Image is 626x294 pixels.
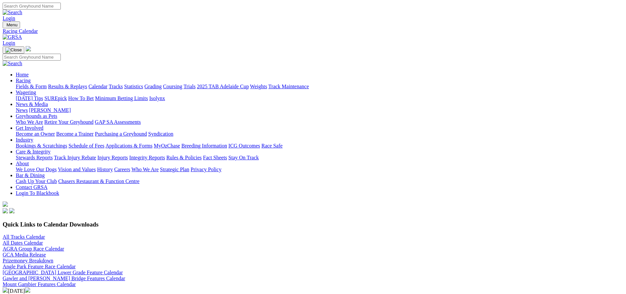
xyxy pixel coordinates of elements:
[3,281,76,287] a: Mount Gambier Features Calendar
[88,84,107,89] a: Calendar
[3,46,24,54] button: Toggle navigation
[3,240,43,246] a: All Dates Calendar
[148,131,173,137] a: Syndication
[131,167,159,172] a: Who We Are
[16,137,33,143] a: Industry
[166,155,202,160] a: Rules & Policies
[25,287,30,293] img: chevron-right-pager-white.svg
[16,107,623,113] div: News & Media
[16,149,51,154] a: Care & Integrity
[9,208,14,213] img: twitter.svg
[3,264,76,269] a: Angle Park Feature Race Calendar
[16,90,36,95] a: Wagering
[154,143,180,148] a: MyOzChase
[16,155,53,160] a: Stewards Reports
[3,61,22,67] img: Search
[3,208,8,213] img: facebook.svg
[56,131,94,137] a: Become a Trainer
[163,84,182,89] a: Coursing
[16,119,43,125] a: Who We Are
[109,84,123,89] a: Tracks
[250,84,267,89] a: Weights
[58,178,139,184] a: Chasers Restaurant & Function Centre
[228,143,260,148] a: ICG Outcomes
[16,131,623,137] div: Get Involved
[16,178,57,184] a: Cash Up Your Club
[3,34,22,40] img: GRSA
[16,95,43,101] a: [DATE] Tips
[16,167,623,173] div: About
[16,167,57,172] a: We Love Our Dogs
[68,143,104,148] a: Schedule of Fees
[3,10,22,15] img: Search
[16,184,47,190] a: Contact GRSA
[5,47,22,53] img: Close
[203,155,227,160] a: Fact Sheets
[3,258,53,263] a: Prizemoney Breakdown
[3,252,46,257] a: GCA Media Release
[16,78,31,83] a: Racing
[16,84,623,90] div: Racing
[58,167,96,172] a: Vision and Values
[16,173,45,178] a: Bar & Dining
[3,287,623,294] div: [DATE]
[97,155,128,160] a: Injury Reports
[7,22,17,27] span: Menu
[268,84,309,89] a: Track Maintenance
[3,287,8,293] img: chevron-left-pager-white.svg
[16,95,623,101] div: Wagering
[26,46,31,51] img: logo-grsa-white.png
[3,221,623,228] h3: Quick Links to Calendar Downloads
[16,190,59,196] a: Login To Blackbook
[16,131,55,137] a: Become an Owner
[16,113,57,119] a: Greyhounds as Pets
[16,178,623,184] div: Bar & Dining
[3,40,15,46] a: Login
[145,84,162,89] a: Grading
[114,167,130,172] a: Careers
[3,234,45,240] a: All Tracks Calendar
[3,276,125,281] a: Gawler and [PERSON_NAME] Bridge Features Calendar
[183,84,196,89] a: Trials
[3,246,64,252] a: AGRA Group Race Calendar
[44,95,67,101] a: SUREpick
[3,28,623,34] a: Racing Calendar
[16,84,47,89] a: Fields & Form
[129,155,165,160] a: Integrity Reports
[95,131,147,137] a: Purchasing a Greyhound
[3,15,15,21] a: Login
[3,270,123,275] a: [GEOGRAPHIC_DATA] Lower Grade Feature Calendar
[29,107,71,113] a: [PERSON_NAME]
[95,95,148,101] a: Minimum Betting Limits
[16,72,29,77] a: Home
[44,119,94,125] a: Retire Your Greyhound
[191,167,221,172] a: Privacy Policy
[261,143,282,148] a: Race Safe
[181,143,227,148] a: Breeding Information
[197,84,249,89] a: 2025 TAB Adelaide Cup
[54,155,96,160] a: Track Injury Rebate
[105,143,152,148] a: Applications & Forms
[228,155,259,160] a: Stay On Track
[16,155,623,161] div: Care & Integrity
[3,54,61,61] input: Search
[160,167,189,172] a: Strategic Plan
[16,119,623,125] div: Greyhounds as Pets
[97,167,113,172] a: History
[16,125,43,131] a: Get Involved
[16,161,29,166] a: About
[95,119,141,125] a: GAP SA Assessments
[3,201,8,207] img: logo-grsa-white.png
[48,84,87,89] a: Results & Replays
[149,95,165,101] a: Isolynx
[3,21,20,28] button: Toggle navigation
[16,101,48,107] a: News & Media
[16,107,28,113] a: News
[3,3,61,10] input: Search
[124,84,143,89] a: Statistics
[16,143,67,148] a: Bookings & Scratchings
[68,95,94,101] a: How To Bet
[16,143,623,149] div: Industry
